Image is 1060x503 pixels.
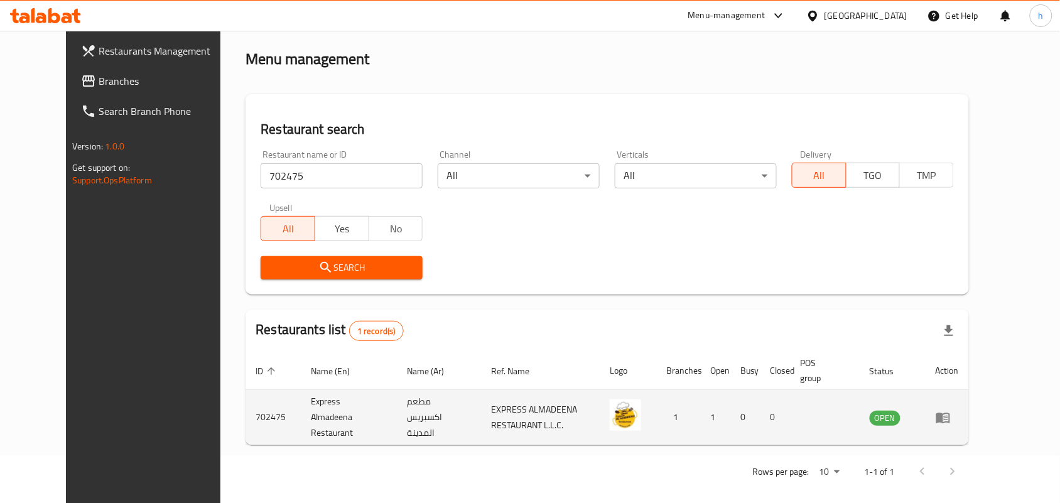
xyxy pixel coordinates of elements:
[760,390,791,445] td: 0
[105,138,124,154] span: 1.0.0
[656,352,700,390] th: Branches
[934,316,964,346] div: Export file
[801,355,845,386] span: POS group
[700,390,730,445] td: 1
[261,120,954,139] h2: Restaurant search
[481,390,600,445] td: EXPRESS ALMADEENA RESTAURANT L.L.C.
[615,163,777,188] div: All
[99,43,233,58] span: Restaurants Management
[792,163,846,188] button: All
[301,390,397,445] td: Express Almadeena Restaurant
[271,260,413,276] span: Search
[870,411,900,425] span: OPEN
[760,352,791,390] th: Closed
[72,160,130,176] span: Get support on:
[656,390,700,445] td: 1
[730,390,760,445] td: 0
[261,216,315,241] button: All
[825,9,907,23] div: [GEOGRAPHIC_DATA]
[71,66,243,96] a: Branches
[846,163,900,188] button: TGO
[870,364,911,379] span: Status
[269,203,293,212] label: Upsell
[99,104,233,119] span: Search Branch Phone
[246,390,301,445] td: 702475
[99,73,233,89] span: Branches
[246,352,969,445] table: enhanced table
[1039,9,1044,23] span: h
[350,325,403,337] span: 1 record(s)
[610,399,641,431] img: Express Almadeena Restaurant
[438,163,600,188] div: All
[688,8,765,23] div: Menu-management
[798,166,841,185] span: All
[408,364,461,379] span: Name (Ar)
[374,220,418,238] span: No
[753,464,809,480] p: Rows per page:
[261,163,423,188] input: Search for restaurant name or ID..
[261,256,423,279] button: Search
[266,220,310,238] span: All
[315,216,369,241] button: Yes
[256,364,279,379] span: ID
[926,352,969,390] th: Action
[730,352,760,390] th: Busy
[814,463,845,482] div: Rows per page:
[899,163,954,188] button: TMP
[600,352,656,390] th: Logo
[246,49,369,69] h2: Menu management
[320,220,364,238] span: Yes
[349,321,404,341] div: Total records count
[397,390,481,445] td: مطعم اكسبريس المدينة
[71,36,243,66] a: Restaurants Management
[256,320,403,341] h2: Restaurants list
[905,166,949,185] span: TMP
[865,464,895,480] p: 1-1 of 1
[870,411,900,426] div: OPEN
[311,364,366,379] span: Name (En)
[491,364,546,379] span: Ref. Name
[801,150,832,159] label: Delivery
[72,172,152,188] a: Support.OpsPlatform
[369,216,423,241] button: No
[700,352,730,390] th: Open
[852,166,895,185] span: TGO
[72,138,103,154] span: Version:
[71,96,243,126] a: Search Branch Phone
